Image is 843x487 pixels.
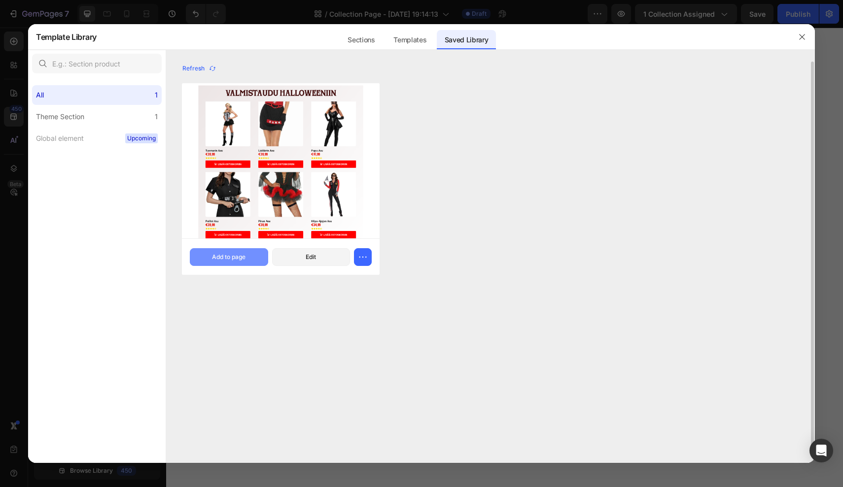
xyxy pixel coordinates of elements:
[36,111,84,123] div: Theme Section
[155,111,158,123] div: 1
[190,248,268,266] button: Add to page
[306,253,316,261] div: Edit
[32,54,162,73] input: E.g.: Section product
[437,30,496,50] div: Saved Library
[272,248,351,266] button: Edit
[155,89,158,101] div: 1
[340,30,383,50] div: Sections
[125,133,158,143] span: Upcoming
[36,89,44,101] div: All
[809,439,833,462] div: Open Intercom Messenger
[182,83,380,252] img: -a-gempagesversionv7shop-id579776857730187797theme-section-id586150336381584157.jpg
[36,132,84,144] div: Global element
[212,253,246,261] div: Add to page
[36,24,97,50] h2: Template Library
[182,64,216,73] div: Refresh
[386,30,434,50] div: Templates
[182,62,217,75] button: Refresh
